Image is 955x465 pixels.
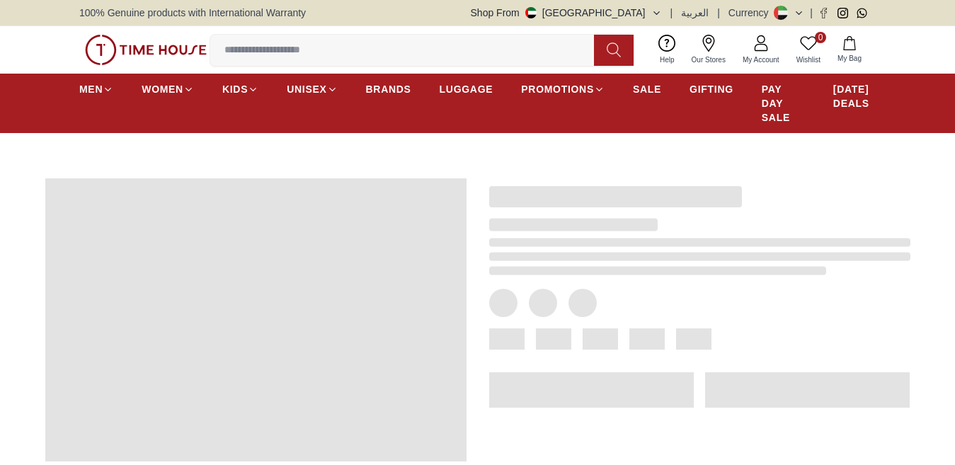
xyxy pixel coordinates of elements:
span: Help [654,54,680,65]
img: ... [85,35,207,65]
a: [DATE] DEALS [833,76,876,116]
a: Facebook [818,8,829,18]
span: 0 [815,32,826,43]
span: MEN [79,82,103,96]
a: UNISEX [287,76,337,102]
span: PROMOTIONS [521,82,594,96]
span: | [810,6,813,20]
a: 0Wishlist [788,32,829,68]
a: Help [651,32,683,68]
a: BRANDS [366,76,411,102]
span: | [670,6,673,20]
span: Wishlist [791,54,826,65]
a: LUGGAGE [440,76,493,102]
span: 100% Genuine products with International Warranty [79,6,306,20]
a: Our Stores [683,32,734,68]
span: LUGGAGE [440,82,493,96]
a: GIFTING [690,76,733,102]
a: WOMEN [142,76,194,102]
span: My Account [737,54,785,65]
span: SALE [633,82,661,96]
span: My Bag [832,53,867,64]
button: Shop From[GEOGRAPHIC_DATA] [471,6,662,20]
span: [DATE] DEALS [833,82,876,110]
button: My Bag [829,33,870,67]
a: Instagram [837,8,848,18]
a: Whatsapp [857,8,867,18]
span: BRANDS [366,82,411,96]
button: العربية [681,6,709,20]
a: PROMOTIONS [521,76,605,102]
span: Our Stores [686,54,731,65]
img: United Arab Emirates [525,7,537,18]
a: MEN [79,76,113,102]
span: KIDS [222,82,248,96]
a: PAY DAY SALE [762,76,805,130]
span: PAY DAY SALE [762,82,805,125]
a: KIDS [222,76,258,102]
div: Currency [728,6,774,20]
span: UNISEX [287,82,326,96]
a: SALE [633,76,661,102]
span: GIFTING [690,82,733,96]
span: | [717,6,720,20]
span: WOMEN [142,82,183,96]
